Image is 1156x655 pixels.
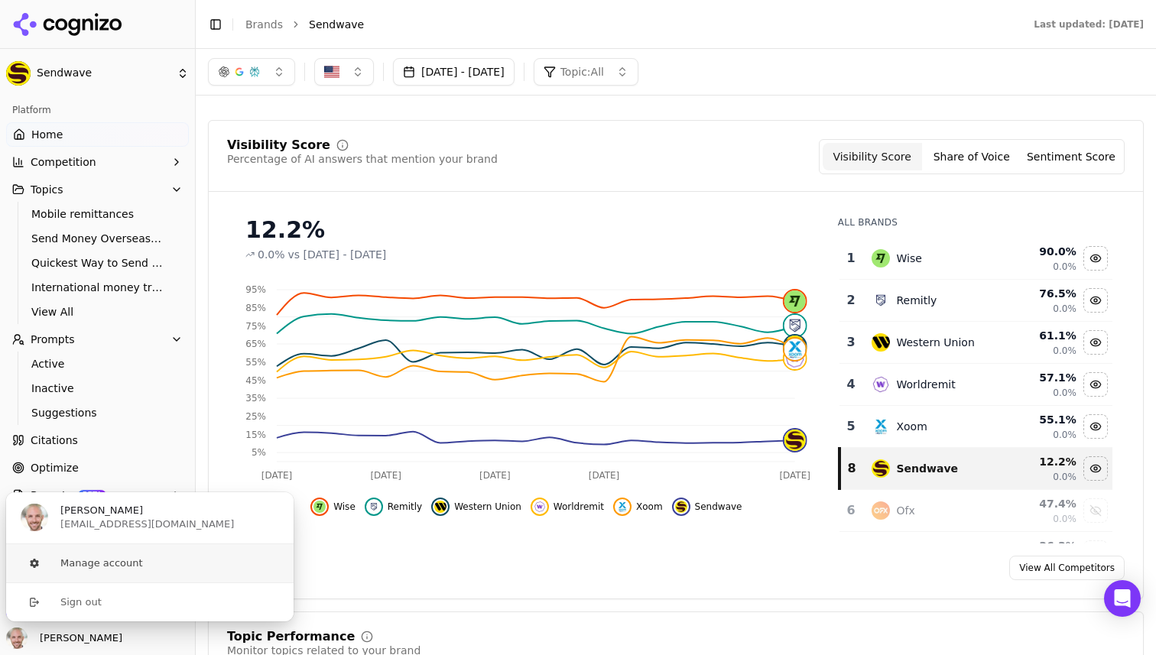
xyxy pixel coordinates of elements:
img: sendwave [784,430,806,451]
img: Sendwave [6,61,31,86]
img: western union [872,333,890,352]
span: Quickest Way to Send Money International [31,255,164,271]
tspan: 55% [245,357,266,368]
button: Visibility Score [823,143,922,170]
span: Mobile remittances [31,206,164,222]
img: sendwave [675,501,687,513]
button: Hide sendwave data [1083,456,1108,481]
div: Ofx [896,503,914,518]
div: 61.1 % [1007,328,1076,343]
div: Sendwave [896,461,958,476]
div: Visibility Score [227,139,330,151]
button: Hide western union data [1083,330,1108,355]
div: 47.4 % [1007,496,1076,511]
button: Close user button [6,627,122,649]
tspan: [DATE] [589,470,620,481]
tspan: 15% [245,430,266,440]
span: Sendwave [309,17,364,32]
button: Hide wise data [1083,246,1108,271]
div: Western Union [896,335,974,350]
button: Hide worldremit data [531,498,604,516]
img: western union [784,336,806,357]
span: 0.0% [1053,303,1076,315]
div: Percentage of AI answers that mention your brand [227,151,498,167]
img: western union [434,501,446,513]
span: Western Union [454,501,521,513]
button: Hide remitly data [365,498,422,516]
span: 0.0% [1053,387,1076,399]
img: xoom [872,417,890,436]
tspan: 75% [245,321,266,332]
div: 3 [846,333,857,352]
span: Wise [333,501,356,513]
a: View All Competitors [1009,556,1125,580]
button: Hide xoom data [1083,414,1108,439]
tspan: 5% [252,447,266,458]
tspan: 95% [245,284,266,295]
img: worldremit [872,375,890,394]
span: [EMAIL_ADDRESS][DOMAIN_NAME] [60,517,234,531]
span: vs [DATE] - [DATE] [288,247,387,262]
div: 6 [846,501,857,520]
div: 36.3 % [1007,538,1076,553]
div: 12.2% [245,216,807,244]
div: 90.0 % [1007,244,1076,259]
img: worldremit [784,348,806,369]
img: worldremit [534,501,546,513]
nav: breadcrumb [245,17,1003,32]
img: remitly [784,315,806,336]
span: Inactive [31,381,164,396]
span: Optimize [31,460,79,475]
img: xoom [616,501,628,513]
tspan: [DATE] [261,470,293,481]
span: 0.0% [1053,345,1076,357]
div: 2 [846,291,857,310]
div: 8 [847,459,857,478]
button: Hide remitly data [1083,288,1108,313]
span: 0.0% [1053,471,1076,483]
div: 57.1 % [1007,370,1076,385]
span: Xoom [636,501,663,513]
button: Share of Voice [922,143,1021,170]
div: Open Intercom Messenger [1104,580,1141,617]
span: Home [31,127,63,142]
img: Will Melton [6,627,28,649]
div: 5 [846,417,857,436]
tspan: [DATE] [779,470,810,481]
span: 0.0% [1053,513,1076,525]
span: Topic: All [560,64,604,79]
button: Manage account [5,544,294,582]
div: All Brands [838,216,1112,229]
div: Remitly [896,293,937,308]
button: Hide wise data [310,498,356,516]
div: Platform [6,98,189,122]
button: Hide worldremit data [1083,372,1108,397]
button: Sentiment Score [1021,143,1121,170]
div: 55.1 % [1007,412,1076,427]
tspan: 65% [245,339,266,349]
img: remitly [872,291,890,310]
div: Topic Performance [227,631,355,643]
div: 4 [846,375,857,394]
img: Will Melton [21,504,48,531]
a: Brands [245,18,283,31]
img: xoom [784,339,806,360]
button: Show moneygram data [1083,540,1108,565]
span: Prompts [31,332,75,347]
tspan: 25% [245,411,266,422]
div: 1 [846,249,857,268]
img: wise [313,501,326,513]
span: [PERSON_NAME] [60,504,143,517]
span: Suggestions [31,405,164,420]
span: Competition [31,154,96,170]
span: Topics [31,182,63,197]
button: Hide sendwave data [672,498,742,516]
span: Reports [31,488,72,503]
span: Active [31,356,164,371]
div: 76.5 % [1007,286,1076,301]
button: [DATE] - [DATE] [393,58,515,86]
div: 12.2 % [1007,454,1076,469]
tspan: [DATE] [370,470,401,481]
span: International money transfers [31,280,164,295]
img: sendwave [872,459,890,478]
